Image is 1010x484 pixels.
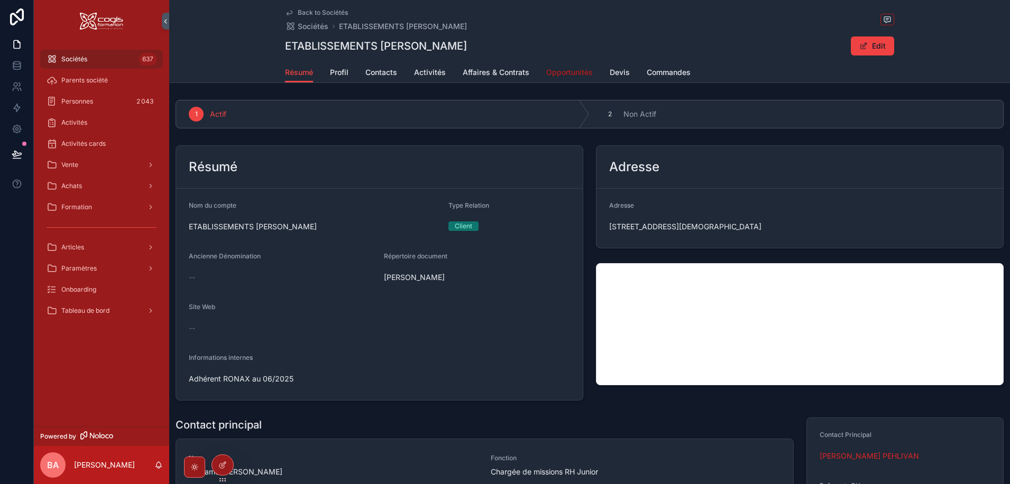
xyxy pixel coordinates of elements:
img: App logo [80,13,123,30]
div: 2 043 [133,95,157,108]
a: Parents société [40,71,163,90]
h1: Contact principal [176,417,262,432]
a: ETABLISSEMENTS [PERSON_NAME] [339,21,467,32]
a: [PERSON_NAME] PEHLIVAN [820,451,919,461]
a: Commandes [647,63,691,84]
span: Adresse [609,201,634,209]
span: Affaires & Contrats [463,67,529,78]
span: Commandes [647,67,691,78]
a: Articles [40,238,163,257]
span: Back to Sociétés [298,8,348,17]
span: 2 [608,110,612,118]
a: Back to Sociétés [285,8,348,17]
a: Opportunités [546,63,593,84]
span: ETABLISSEMENTS [PERSON_NAME] [189,221,440,232]
span: Vente [61,161,78,169]
span: Achats [61,182,82,190]
span: Articles [61,243,84,252]
span: -- [189,323,195,333]
span: Fonction [491,454,780,462]
span: Formation [61,203,92,211]
a: Résumé [285,63,313,83]
span: Actif [210,109,226,119]
span: [STREET_ADDRESS][DEMOGRAPHIC_DATA] [609,221,990,232]
span: [PERSON_NAME] [384,272,571,283]
span: Nom [189,454,478,462]
span: Site Web [189,303,215,311]
span: Informations internes [189,353,253,361]
a: Vente [40,155,163,174]
span: Contacts [365,67,397,78]
span: Résumé [285,67,313,78]
a: Tableau de bord [40,301,163,320]
a: Onboarding [40,280,163,299]
a: Activités [414,63,446,84]
span: Non Actif [623,109,656,119]
span: Adhérent RONAX au 06/2025 [189,374,570,384]
div: 637 [139,53,157,66]
p: [PERSON_NAME] [74,460,135,470]
span: Sociétés [61,55,87,63]
span: Madame [PERSON_NAME] [189,467,478,477]
span: Répertoire document [384,252,447,260]
span: Opportunités [546,67,593,78]
a: Sociétés [285,21,328,32]
span: Contact Principal [820,431,871,439]
div: scrollable content [34,42,169,334]
a: Achats [40,176,163,196]
span: Tableau de bord [61,306,109,315]
span: -- [189,272,195,283]
div: Client [455,221,472,231]
a: Affaires & Contrats [463,63,529,84]
a: Contacts [365,63,397,84]
a: Formation [40,198,163,217]
a: Devis [610,63,630,84]
span: BA [47,459,59,471]
span: 1 [195,110,198,118]
h2: Résumé [189,159,237,175]
span: Paramètres [61,264,97,273]
a: Paramètres [40,259,163,278]
span: Chargée de missions RH Junior [491,467,780,477]
span: Activités [61,118,87,127]
span: Activités [414,67,446,78]
span: Powered by [40,432,76,441]
span: Sociétés [298,21,328,32]
a: Sociétés637 [40,50,163,69]
button: Edit [851,36,894,55]
span: Profil [330,67,348,78]
span: Onboarding [61,285,96,294]
h2: Adresse [609,159,659,175]
a: Profil [330,63,348,84]
span: Activités cards [61,139,106,148]
a: Powered by [34,426,169,446]
span: Personnes [61,97,93,106]
a: Personnes2 043 [40,92,163,111]
span: Ancienne Dénomination [189,252,261,260]
span: Parents société [61,76,108,85]
span: Nom du compte [189,201,236,209]
span: Devis [610,67,630,78]
a: Activités [40,113,163,132]
a: Activités cards [40,134,163,153]
h1: ETABLISSEMENTS [PERSON_NAME] [285,39,467,53]
span: Type Relation [448,201,489,209]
